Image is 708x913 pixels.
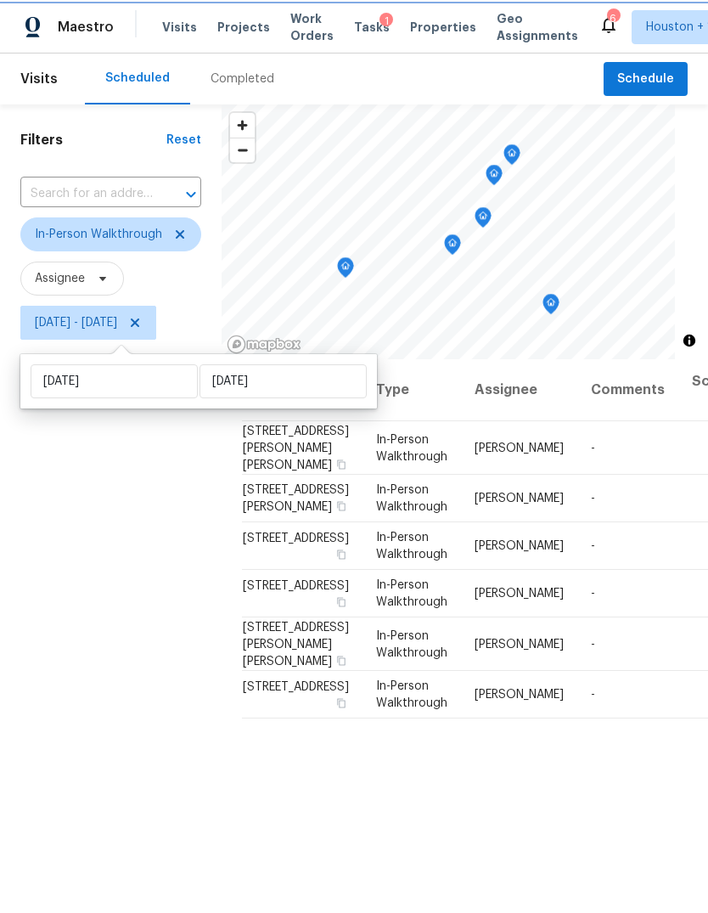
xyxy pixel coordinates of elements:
span: Geo Assignments [497,10,578,44]
span: [DATE] - [DATE] [35,314,117,331]
span: - [591,493,595,504]
div: Reset [166,132,201,149]
span: Toggle attribution [684,331,694,350]
span: In-Person Walkthrough [376,484,447,513]
span: - [591,689,595,701]
span: Work Orders [290,10,334,44]
input: Start date [31,364,198,398]
span: In-Person Walkthrough [35,226,162,243]
span: In-Person Walkthrough [376,629,447,658]
span: Properties [410,19,476,36]
span: Projects [217,19,270,36]
span: [STREET_ADDRESS][PERSON_NAME][PERSON_NAME] [243,425,349,471]
span: In-Person Walkthrough [376,433,447,462]
div: Map marker [337,257,354,284]
span: Visits [162,19,197,36]
input: End date [199,364,367,398]
h1: Filters [20,132,166,149]
span: [PERSON_NAME] [475,588,564,600]
span: Assignee [35,270,85,287]
span: [PERSON_NAME] [475,493,564,504]
button: Copy Address [334,499,349,514]
span: - [591,588,595,600]
button: Copy Address [334,595,349,610]
span: In-Person Walkthrough [376,579,447,608]
span: [STREET_ADDRESS][PERSON_NAME][PERSON_NAME] [243,621,349,667]
span: Schedule [617,69,674,90]
th: Comments [577,359,678,421]
div: Completed [211,70,274,87]
div: Scheduled [105,70,170,87]
button: Copy Address [334,696,349,711]
span: In-Person Walkthrough [376,532,447,561]
span: [PERSON_NAME] [475,540,564,552]
span: - [591,638,595,650]
button: Copy Address [334,652,349,668]
span: [PERSON_NAME] [475,442,564,454]
button: Copy Address [334,456,349,471]
th: Type [362,359,461,421]
canvas: Map [222,104,675,359]
div: Map marker [486,165,503,191]
div: Map marker [542,294,559,320]
button: Open [179,183,203,206]
span: - [591,540,595,552]
span: [PERSON_NAME] [475,689,564,701]
div: 1 [379,13,393,30]
span: [PERSON_NAME] [475,638,564,650]
button: Zoom out [230,138,255,162]
th: Assignee [461,359,577,421]
span: [STREET_ADDRESS] [243,681,349,693]
span: Visits [20,60,58,98]
a: Mapbox homepage [227,335,301,354]
button: Toggle attribution [679,330,700,351]
span: - [591,442,595,454]
input: Search for an address... [20,181,154,207]
span: Tasks [354,21,390,33]
span: [STREET_ADDRESS][PERSON_NAME] [243,484,349,513]
button: Copy Address [334,547,349,562]
div: 6 [607,10,619,27]
div: Map marker [475,207,492,234]
div: Map marker [444,234,461,261]
span: Maestro [58,19,114,36]
button: Zoom in [230,113,255,138]
button: Schedule [604,62,688,97]
span: [STREET_ADDRESS] [243,533,349,544]
span: In-Person Walkthrough [376,680,447,709]
span: [STREET_ADDRESS] [243,580,349,592]
div: Map marker [503,144,520,171]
